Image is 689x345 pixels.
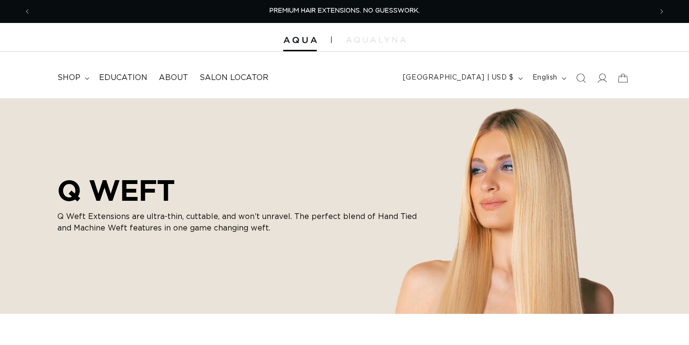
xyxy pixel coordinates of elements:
[17,2,38,21] button: Previous announcement
[93,67,153,89] a: Education
[57,173,421,207] h2: Q WEFT
[194,67,274,89] a: Salon Locator
[200,73,268,83] span: Salon Locator
[651,2,672,21] button: Next announcement
[159,73,188,83] span: About
[527,69,570,87] button: English
[533,73,557,83] span: English
[57,211,421,234] p: Q Weft Extensions are ultra-thin, cuttable, and won’t unravel. The perfect blend of Hand Tied and...
[283,37,317,44] img: Aqua Hair Extensions
[403,73,514,83] span: [GEOGRAPHIC_DATA] | USD $
[57,73,80,83] span: shop
[153,67,194,89] a: About
[346,37,406,43] img: aqualyna.com
[52,67,93,89] summary: shop
[570,68,591,89] summary: Search
[99,73,147,83] span: Education
[397,69,527,87] button: [GEOGRAPHIC_DATA] | USD $
[269,8,420,14] span: PREMIUM HAIR EXTENSIONS. NO GUESSWORK.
